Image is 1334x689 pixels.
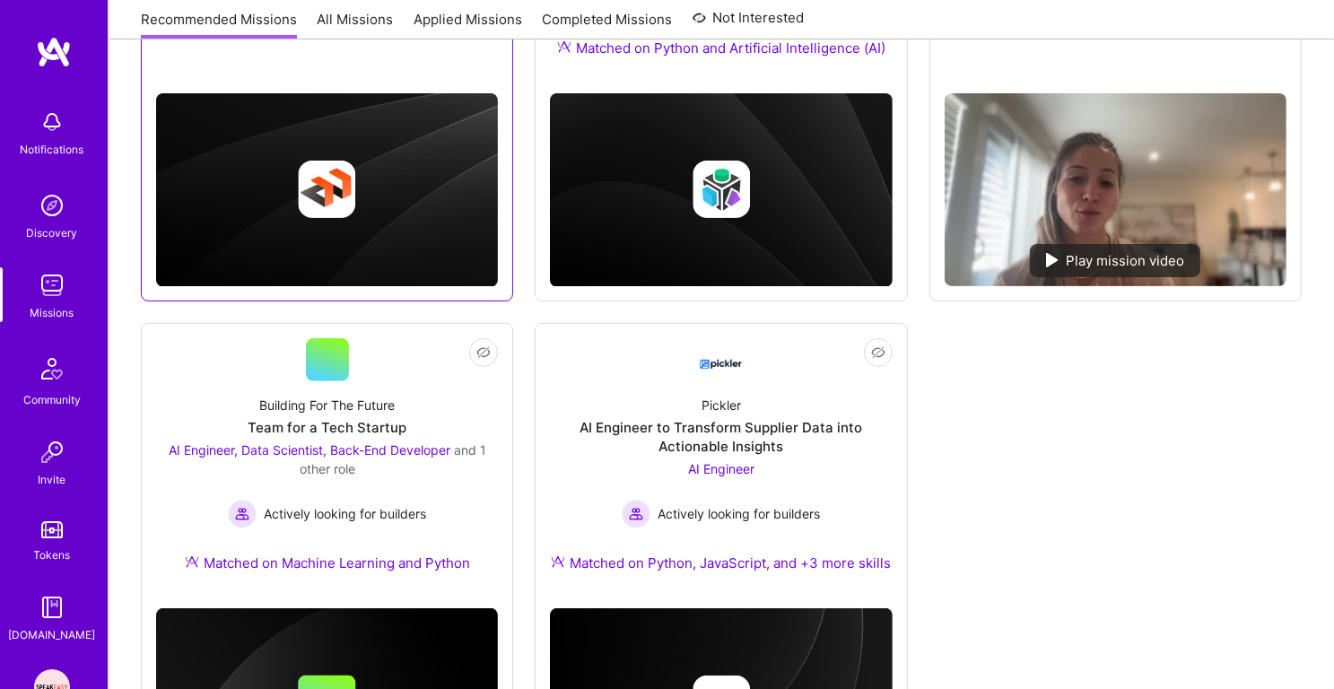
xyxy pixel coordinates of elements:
img: Actively looking for builders [228,500,257,528]
span: Actively looking for builders [658,504,820,523]
img: No Mission [945,93,1286,286]
div: Team for a Tech Startup [248,418,406,437]
div: AI Engineer to Transform Supplier Data into Actionable Insights [550,418,892,456]
img: teamwork [34,267,70,303]
a: Completed Missions [543,10,673,39]
div: Community [23,390,81,409]
img: Company logo [299,161,356,218]
div: Pickler [702,396,741,414]
div: Discovery [27,223,78,242]
i: icon EyeClosed [476,345,491,360]
div: [DOMAIN_NAME] [9,625,96,644]
a: Applied Missions [414,10,522,39]
a: Building For The FutureTeam for a Tech StartupAI Engineer, Data Scientist, Back-End Developer and... [156,338,498,594]
div: Building For The Future [259,396,395,414]
a: All Missions [318,10,394,39]
img: Invite [34,434,70,470]
img: tokens [41,521,63,538]
div: Play mission video [1030,244,1200,277]
div: Matched on Python and Artificial Intelligence (AI) [557,39,885,57]
img: cover [156,93,498,287]
span: Actively looking for builders [264,504,426,523]
div: Invite [39,470,66,489]
img: guide book [34,589,70,625]
span: AI Engineer [688,461,754,476]
img: Ateam Purple Icon [557,39,571,54]
a: Not Interested [693,7,805,39]
div: Tokens [34,545,71,564]
img: logo [36,36,72,68]
a: Recommended Missions [141,10,297,39]
img: Ateam Purple Icon [185,554,199,569]
img: Company logo [693,161,750,218]
img: bell [34,104,70,140]
img: Actively looking for builders [622,500,650,528]
div: Matched on Machine Learning and Python [185,554,470,572]
span: and 1 other role [300,442,486,476]
img: Ateam Purple Icon [551,554,565,569]
div: Notifications [21,140,84,159]
span: AI Engineer, Data Scientist, Back-End Developer [169,442,450,458]
div: Matched on Python, JavaScript, and +3 more skills [551,554,891,572]
img: Community [31,347,74,390]
img: discovery [34,188,70,223]
img: cover [550,93,892,287]
img: Company Logo [700,344,743,376]
a: Company LogoPicklerAI Engineer to Transform Supplier Data into Actionable InsightsAI Engineer Act... [550,338,892,594]
i: icon EyeClosed [871,345,885,360]
img: play [1046,253,1059,267]
div: Missions [31,303,74,322]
